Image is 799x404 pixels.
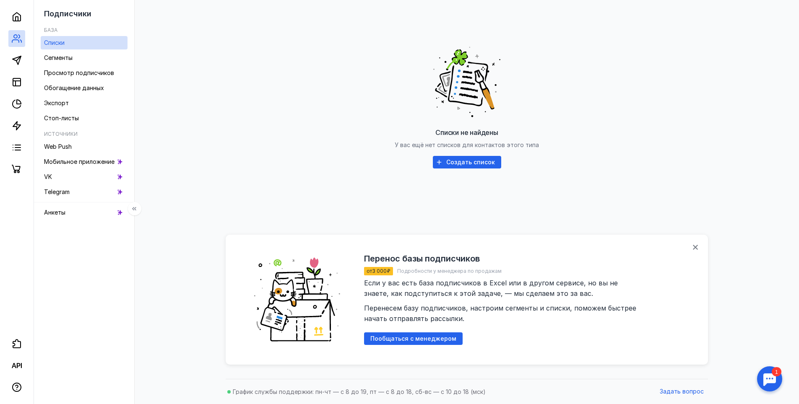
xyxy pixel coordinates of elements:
span: Списки [44,39,65,46]
span: У вас ещё нет списков для контактов этого типа [395,141,539,148]
span: Списки не найдены [435,128,498,137]
a: Telegram [41,185,128,199]
a: Списки [41,36,128,49]
img: ede9931b45d85a8c5f1be7e1d817e0cd.png [247,247,351,352]
span: Задать вопрос [660,388,704,395]
span: Создать список [446,159,495,166]
a: Анкеты [41,206,128,219]
span: Подробности у менеджера по продажам [397,268,502,274]
span: Мобильное приложение [44,158,115,165]
a: Сегменты [41,51,128,65]
span: Если у вас есть база подписчиков в Excel или в другом сервисе, но вы не знаете, как подступиться ... [364,279,638,323]
a: Обогащение данных [41,81,128,95]
a: Экспорт [41,96,128,110]
button: Пообщаться с менеджером [364,332,463,345]
span: от 3 000 ₽ [367,268,390,274]
span: Подписчики [44,9,91,18]
span: Web Push [44,143,72,150]
span: Экспорт [44,99,69,106]
button: Задать вопрос [656,386,708,398]
h2: Перенос базы подписчиков [364,254,480,264]
span: Анкеты [44,209,65,216]
span: Сегменты [44,54,73,61]
button: Создать список [433,156,501,168]
a: VK [41,170,128,184]
h5: База [44,27,57,33]
a: Стоп-листы [41,111,128,125]
div: 1 [19,5,29,14]
span: Просмотр подписчиков [44,69,114,76]
a: Мобильное приложение [41,155,128,168]
h5: Источники [44,131,78,137]
span: Обогащение данных [44,84,104,91]
a: Web Push [41,140,128,153]
span: Telegram [44,188,70,195]
span: VK [44,173,52,180]
span: Стоп-листы [44,114,79,122]
a: Просмотр подписчиков [41,66,128,80]
span: График службы поддержки: пн-чт — с 8 до 19, пт — с 8 до 18, сб-вс — с 10 до 18 (мск) [233,388,486,395]
span: Пообщаться с менеджером [370,335,456,342]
